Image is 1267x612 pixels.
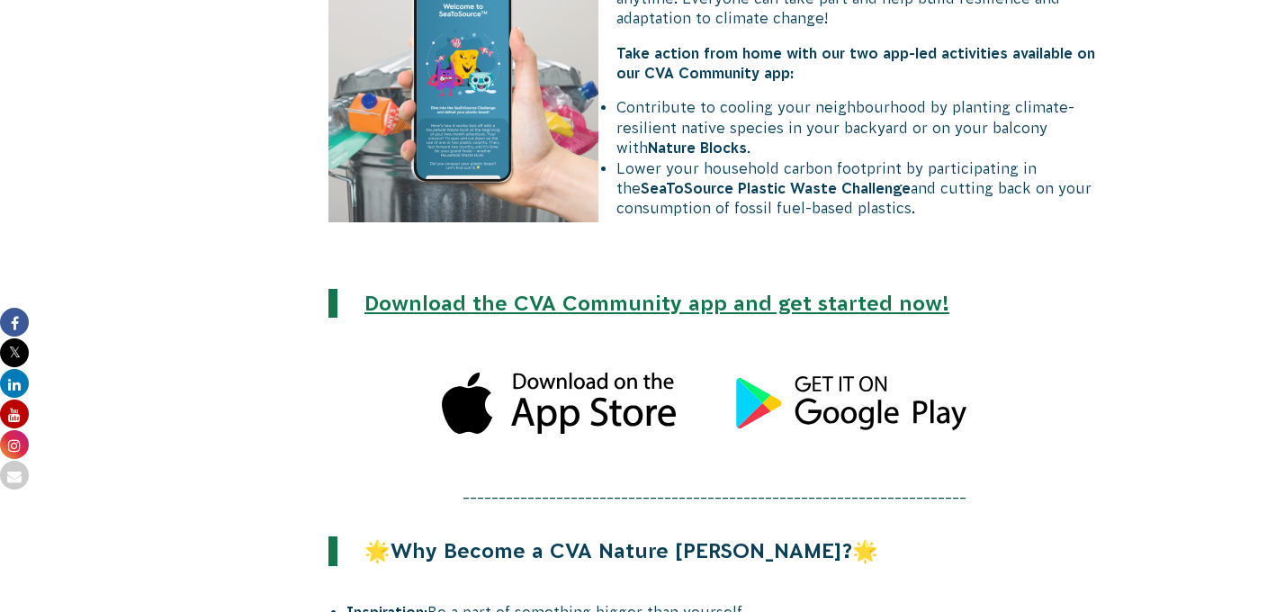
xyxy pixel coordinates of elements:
strong: Take action from home with our two app-led activities available on our CVA Community app: [616,45,1095,81]
li: Lower your household carbon footprint by participating in the and cutting back on your consumptio... [346,158,1101,219]
p: 🌟 🌟 [337,536,984,565]
strong: SeaToSource Plastic Waste Challenge [641,180,911,196]
li: Contribute to cooling your neighbourhood by planting climate-resilient native species in your bac... [346,97,1101,157]
p: ______________________________________________________________________ [328,481,1101,500]
strong: Nature Blocks [648,139,747,156]
a: Download the CVA Community app and get started now! [364,292,949,315]
strong: Why Become a CVA Natur [391,539,656,562]
strong: e [PERSON_NAME]? [656,539,852,562]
